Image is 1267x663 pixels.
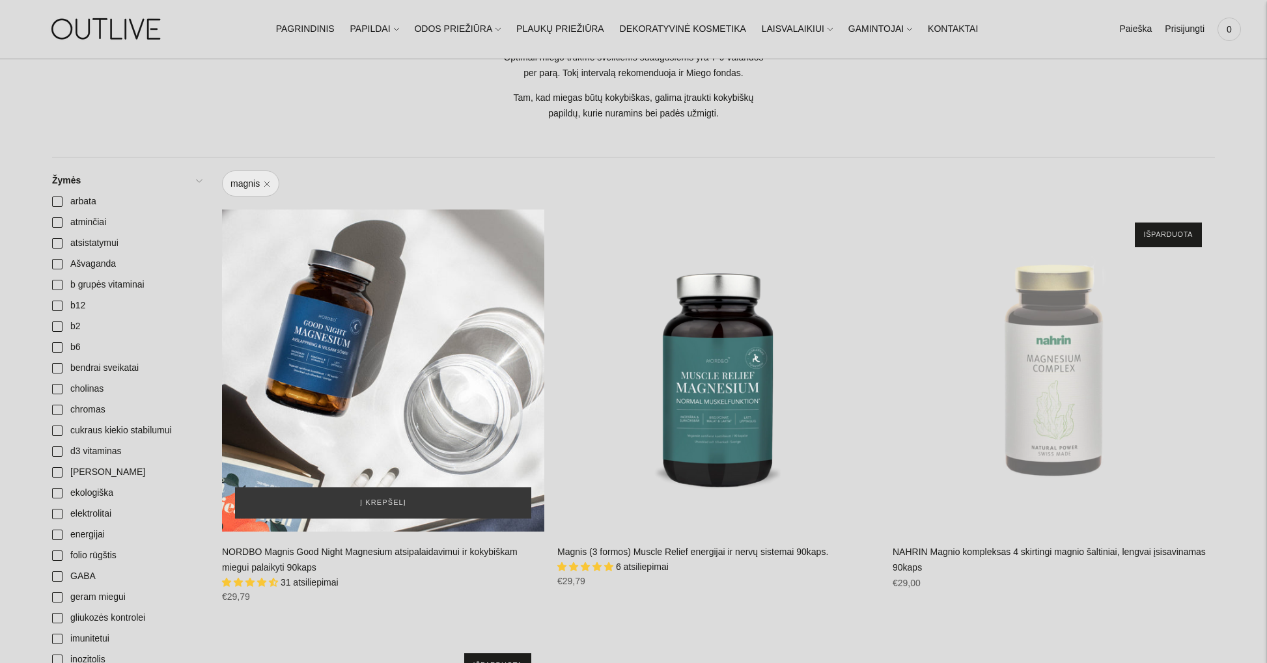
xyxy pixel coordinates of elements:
[557,210,880,532] a: Magnis (3 formos) Muscle Relief energijai ir nervų sistemai 90kaps.
[360,496,406,509] span: Į krepšelį
[620,15,746,44] a: DEKORATYVINĖ KOSMETIKA
[276,15,335,44] a: PAGRINDINIS
[557,562,616,572] span: 5.00 stars
[44,608,209,629] a: gliukozės kontrolei
[222,547,518,573] a: NORDBO Magnis Good Night Magnesium atsipalaidavimui ir kokybiškam miegui palaikyti 90kaps
[893,578,921,588] span: €29,00
[414,15,501,44] a: ODOS PRIEŽIŪRA
[893,210,1215,532] a: NAHRIN Magnio kompleksas 4 skirtingi magnio šaltiniai, lengvai įsisavinamas 90kaps
[557,576,585,586] span: €29,79
[44,420,209,441] a: cukraus kiekio stabilumui
[44,483,209,504] a: ekologiška
[44,316,209,337] a: b2
[557,547,828,557] a: Magnis (3 formos) Muscle Relief energijai ir nervų sistemai 90kaps.
[44,545,209,566] a: folio rūgštis
[44,629,209,649] a: imunitetui
[848,15,912,44] a: GAMINTOJAI
[44,358,209,379] a: bendrai sveikatai
[928,15,978,44] a: KONTAKTAI
[44,212,209,233] a: atminčiai
[44,441,209,462] a: d3 vitaminas
[44,254,209,275] a: Ašvaganda
[235,487,531,519] button: Į krepšelį
[44,566,209,587] a: GABA
[762,15,833,44] a: LAISVALAIKIUI
[222,210,544,532] a: NORDBO Magnis Good Night Magnesium atsipalaidavimui ir kokybiškam miegui palaikyti 90kaps
[44,233,209,254] a: atsistatymui
[26,7,189,51] img: OUTLIVE
[44,170,209,191] a: Žymės
[44,379,209,399] a: cholinas
[1218,15,1241,44] a: 0
[893,547,1206,573] a: NAHRIN Magnio kompleksas 4 skirtingi magnio šaltiniai, lengvai įsisavinamas 90kaps
[44,587,209,608] a: geram miegui
[44,462,209,483] a: [PERSON_NAME]
[44,275,209,295] a: b grupės vitaminai
[1165,15,1204,44] a: Prisijungti
[350,15,399,44] a: PAPILDAI
[222,591,250,602] span: €29,79
[222,170,279,196] a: magnis
[44,337,209,358] a: b6
[516,15,604,44] a: PLAUKŲ PRIEŽIŪRA
[44,295,209,316] a: b12
[44,399,209,420] a: chromas
[281,577,339,588] span: 31 atsiliepimai
[1220,20,1238,38] span: 0
[1119,15,1152,44] a: Paieška
[44,191,209,212] a: arbata
[44,524,209,545] a: energijai
[222,577,281,588] span: 4.71 stars
[44,504,209,524] a: elektrolitai
[616,562,669,572] span: 6 atsiliepimai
